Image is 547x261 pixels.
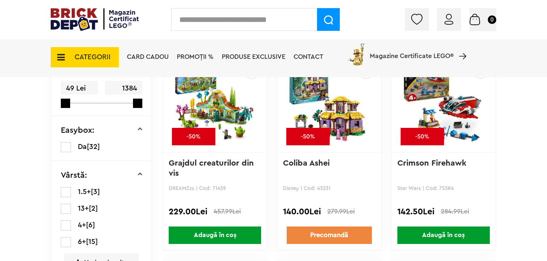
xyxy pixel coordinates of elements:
[163,226,267,244] a: Adaugă în coș
[397,226,490,244] span: Adaugă în coș
[78,221,86,229] span: 4+
[286,128,330,145] div: -50%
[294,54,323,60] a: Contact
[283,207,321,216] span: 140.00Lei
[89,205,98,212] span: [2]
[78,238,86,245] span: 6+
[91,188,100,195] span: [3]
[397,207,435,216] span: 142.50Lei
[169,207,208,216] span: 229.00Lei
[105,81,142,106] span: 1384 Lei
[222,54,285,60] a: Produse exclusive
[287,47,371,160] img: Coliba Ashei
[397,159,466,167] a: Crimson Firehawk
[78,205,89,212] span: 13+
[78,188,91,195] span: 1.5+
[169,159,256,177] a: Grajdul creaturilor din vis
[78,143,87,150] span: Da
[61,126,94,134] p: Easybox:
[454,43,466,49] a: Magazine Certificate LEGO®
[283,159,330,167] a: Coliba Ashei
[86,221,95,229] span: [6]
[172,128,215,145] div: -50%
[392,226,496,244] a: Adaugă în coș
[283,185,375,191] p: Disney | Cod: 43231
[177,54,214,60] a: PROMOȚII %
[488,15,496,24] small: 0
[441,208,469,215] span: 284.99Lei
[169,185,261,191] p: DREAMZzz | Cod: 71459
[327,208,355,215] span: 279.99Lei
[87,143,100,150] span: [32]
[61,81,98,96] span: 49 Lei
[173,47,257,160] img: Grajdul creaturilor din vis
[127,54,169,60] a: Card Cadou
[169,226,261,244] span: Adaugă în coș
[86,238,98,245] span: [15]
[370,41,454,60] span: Magazine Certificate LEGO®
[397,185,490,191] p: Star Wars | Cod: 75384
[402,47,485,160] img: Crimson Firehawk
[287,226,371,244] a: Precomandă
[61,171,87,179] p: Vârstă:
[75,54,111,60] span: CATEGORII
[401,128,444,145] div: -50%
[214,208,241,215] span: 457.99Lei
